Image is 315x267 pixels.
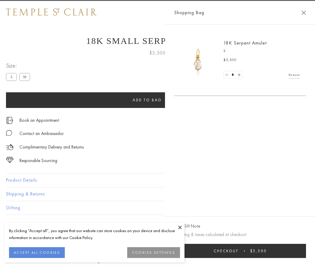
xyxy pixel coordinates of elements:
[289,72,300,78] a: Remove
[180,42,216,78] img: P51836-E11SERPPV
[6,187,309,201] button: Shipping & Returns
[19,143,84,151] p: Complimentary Delivery and Returns
[174,231,306,238] p: Shipping & taxes calculated at checkout
[6,173,309,187] button: Product Details
[6,92,289,108] button: Add to bag
[214,248,238,253] span: Checkout
[9,247,65,258] button: ACCEPT ALL COOKIES
[6,8,97,16] img: Temple St. Clair
[6,73,17,81] label: S
[6,117,13,124] img: icon_appointment.svg
[6,157,13,163] img: icon_sourcing.svg
[174,9,204,17] span: Shopping Bag
[301,11,306,15] button: Close Shopping Bag
[6,130,12,136] img: MessageIcon-01_2.svg
[19,73,30,81] label: M
[223,40,267,46] a: 18K Serpent Amulet
[127,247,180,258] button: COOKIES SETTINGS
[19,130,64,137] div: Contact an Ambassador
[19,157,57,164] div: Responsible Sourcing
[223,57,237,63] span: $5,500
[19,117,59,124] a: Book an Appointment
[174,244,306,258] button: Checkout $5,500
[6,201,309,215] button: Gifting
[223,48,300,54] p: S
[6,36,309,46] h1: 18K Small Serpent Amulet
[236,71,242,79] a: Set quantity to 2
[250,248,267,253] span: $5,500
[133,97,162,103] span: Add to bag
[224,71,230,79] a: Set quantity to 0
[149,49,166,57] span: $5,500
[9,227,180,241] div: By clicking “Accept all”, you agree that our website can store cookies on your device and disclos...
[6,61,32,71] span: Size:
[6,143,13,151] img: icon_delivery.svg
[174,222,200,230] button: Add Gift Note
